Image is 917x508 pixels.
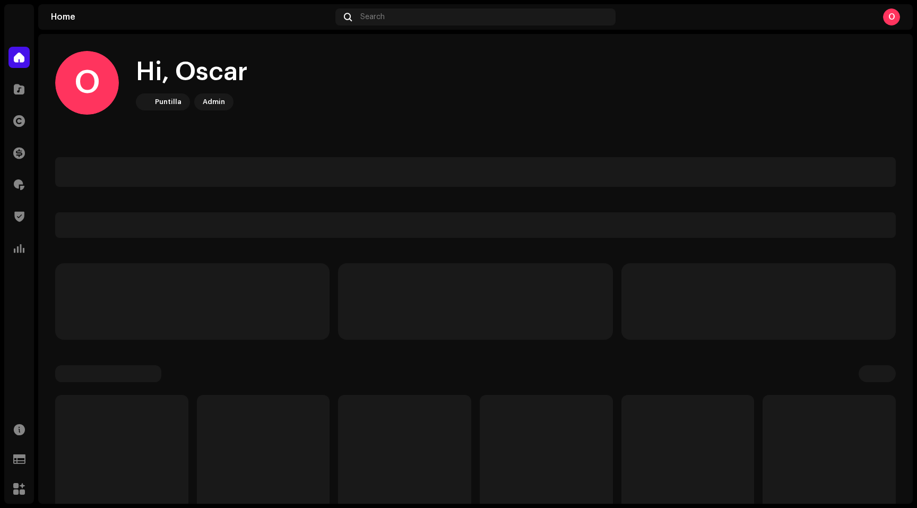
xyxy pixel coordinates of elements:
div: Admin [203,96,225,108]
img: a6437e74-8c8e-4f74-a1ce-131745af0155 [138,96,151,108]
div: Home [51,13,331,21]
div: Puntilla [155,96,181,108]
div: O [883,8,900,25]
div: O [55,51,119,115]
div: Hi, Oscar [136,55,248,89]
span: Search [360,13,385,21]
